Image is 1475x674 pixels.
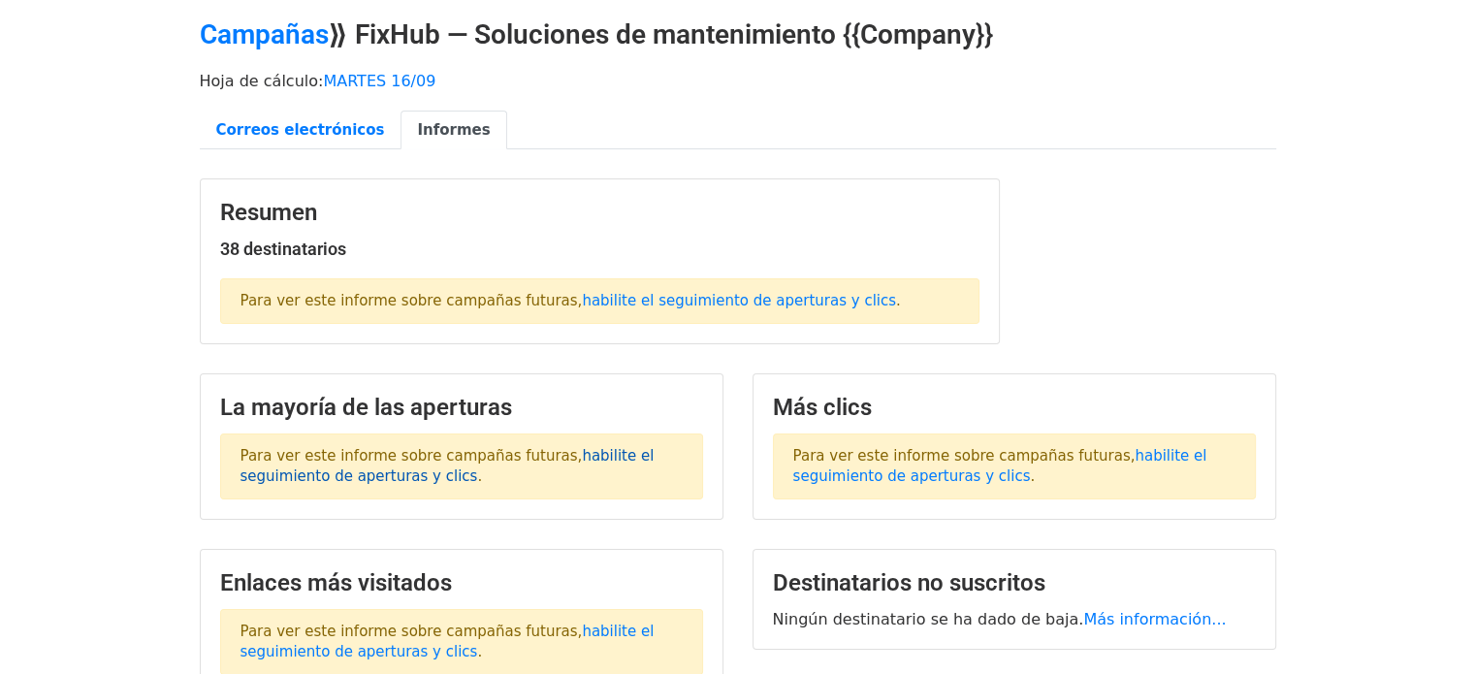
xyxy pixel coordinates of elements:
[582,292,896,309] a: habilite el seguimiento de aperturas y clics
[240,447,583,465] font: Para ver este informe sobre campañas futuras,
[200,72,324,90] font: Hoja de cálculo:
[1083,610,1226,628] a: Más información...
[323,72,435,90] a: MARTES 16/09
[1030,467,1035,485] font: .
[417,121,490,139] font: Informes
[200,111,401,150] a: Correos electrónicos
[220,569,452,596] font: Enlaces más visitados
[240,623,583,640] font: Para ver este informe sobre campañas futuras,
[477,643,482,660] font: .
[220,199,317,226] font: Resumen
[896,292,901,309] font: .
[220,394,512,421] font: La mayoría de las aperturas
[1378,581,1475,674] iframe: Widget de chat
[329,18,993,50] font: ⟫ FixHub — Soluciones de mantenimiento {{Company}}
[216,121,385,139] font: Correos electrónicos
[793,447,1136,465] font: Para ver este informe sobre campañas futuras,
[773,569,1045,596] font: Destinatarios no suscritos
[477,467,482,485] font: .
[220,239,346,259] font: 38 destinatarios
[401,111,506,150] a: Informes
[773,394,872,421] font: Más clics
[773,610,1084,628] font: Ningún destinatario se ha dado de baja.
[240,292,583,309] font: Para ver este informe sobre campañas futuras,
[200,18,329,50] a: Campañas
